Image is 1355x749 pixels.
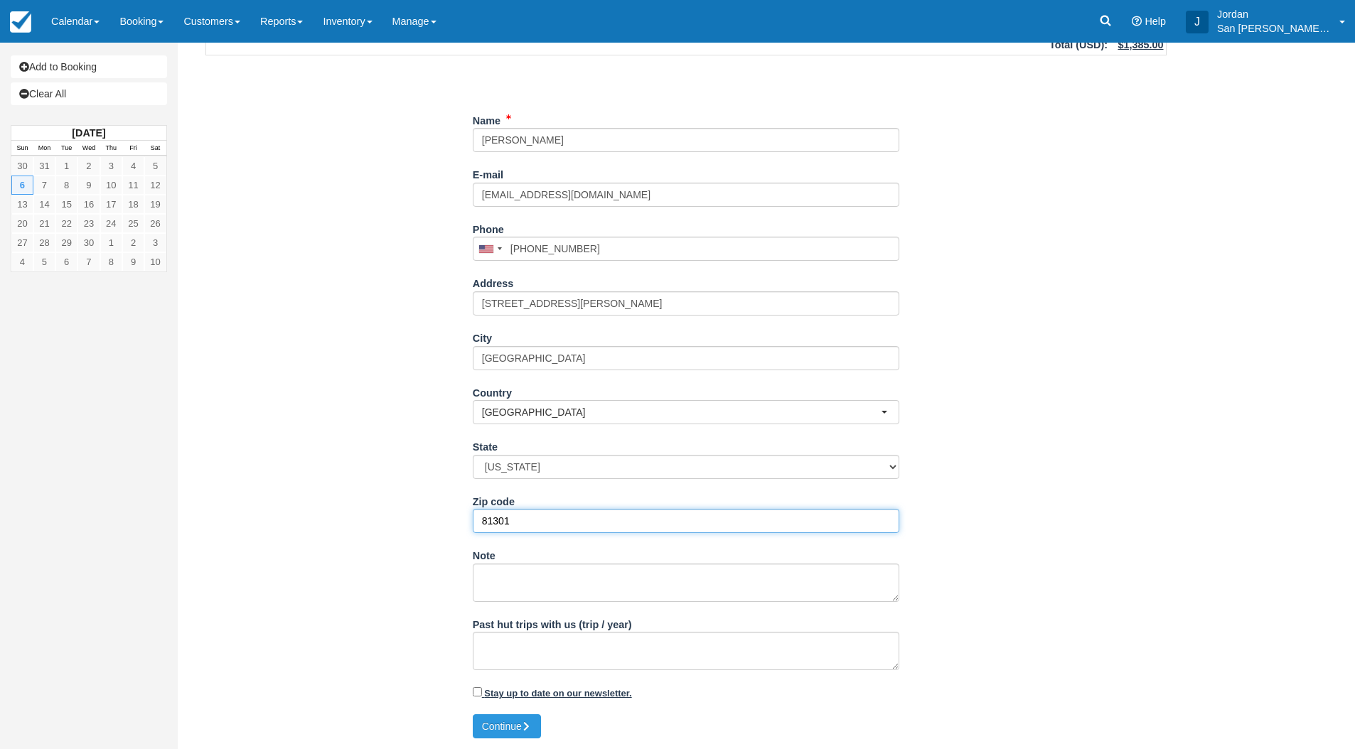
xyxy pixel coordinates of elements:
strong: [DATE] [72,127,105,139]
a: 16 [77,195,100,214]
a: 30 [11,156,33,176]
label: Zip code [473,490,515,510]
a: 8 [100,252,122,271]
a: 3 [144,233,166,252]
label: Country [473,381,512,401]
div: United States: +1 [473,237,506,260]
a: 18 [122,195,144,214]
th: Fri [122,141,144,156]
a: 24 [100,214,122,233]
a: 5 [33,252,55,271]
a: 7 [33,176,55,195]
a: 4 [122,156,144,176]
a: 10 [144,252,166,271]
a: 7 [77,252,100,271]
th: Mon [33,141,55,156]
span: [GEOGRAPHIC_DATA] [482,405,881,419]
a: 15 [55,195,77,214]
a: 2 [122,233,144,252]
label: City [473,326,492,346]
a: 1 [100,233,122,252]
th: Wed [77,141,100,156]
strong: Stay up to date on our newsletter. [484,688,631,699]
th: Sat [144,141,166,156]
label: Note [473,544,496,564]
a: 23 [77,214,100,233]
p: San [PERSON_NAME] Hut Systems [1217,21,1331,36]
th: Thu [100,141,122,156]
a: 22 [55,214,77,233]
a: 1 [55,156,77,176]
button: [GEOGRAPHIC_DATA] [473,400,899,424]
img: checkfront-main-nav-mini-logo.png [10,11,31,33]
label: E-mail [473,163,503,183]
a: 27 [11,233,33,252]
a: 25 [122,214,144,233]
a: 6 [11,176,33,195]
a: 5 [144,156,166,176]
a: 4 [11,252,33,271]
a: 31 [33,156,55,176]
input: Stay up to date on our newsletter. [473,687,482,696]
a: 6 [55,252,77,271]
a: 8 [55,176,77,195]
a: 9 [122,252,144,271]
span: USD [1079,39,1100,50]
i: Help [1132,16,1142,26]
th: Sun [11,141,33,156]
a: 11 [122,176,144,195]
span: Help [1145,16,1166,27]
a: 29 [55,233,77,252]
a: Clear All [11,82,167,105]
a: 13 [11,195,33,214]
a: 9 [77,176,100,195]
strong: Total ( ): [1049,39,1108,50]
a: 3 [100,156,122,176]
a: 19 [144,195,166,214]
a: Add to Booking [11,55,167,78]
a: 12 [144,176,166,195]
label: Name [473,109,500,129]
button: Continue [473,714,541,738]
a: 2 [77,156,100,176]
a: 30 [77,233,100,252]
label: Address [473,271,514,291]
th: Tue [55,141,77,156]
p: Jordan [1217,7,1331,21]
a: 10 [100,176,122,195]
u: $1,385.00 [1118,39,1163,50]
a: 21 [33,214,55,233]
div: J [1186,11,1209,33]
a: 20 [11,214,33,233]
a: 28 [33,233,55,252]
label: Phone [473,217,504,237]
a: 26 [144,214,166,233]
label: State [473,435,498,455]
a: 14 [33,195,55,214]
a: 17 [100,195,122,214]
label: Past hut trips with us (trip / year) [473,613,632,632]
